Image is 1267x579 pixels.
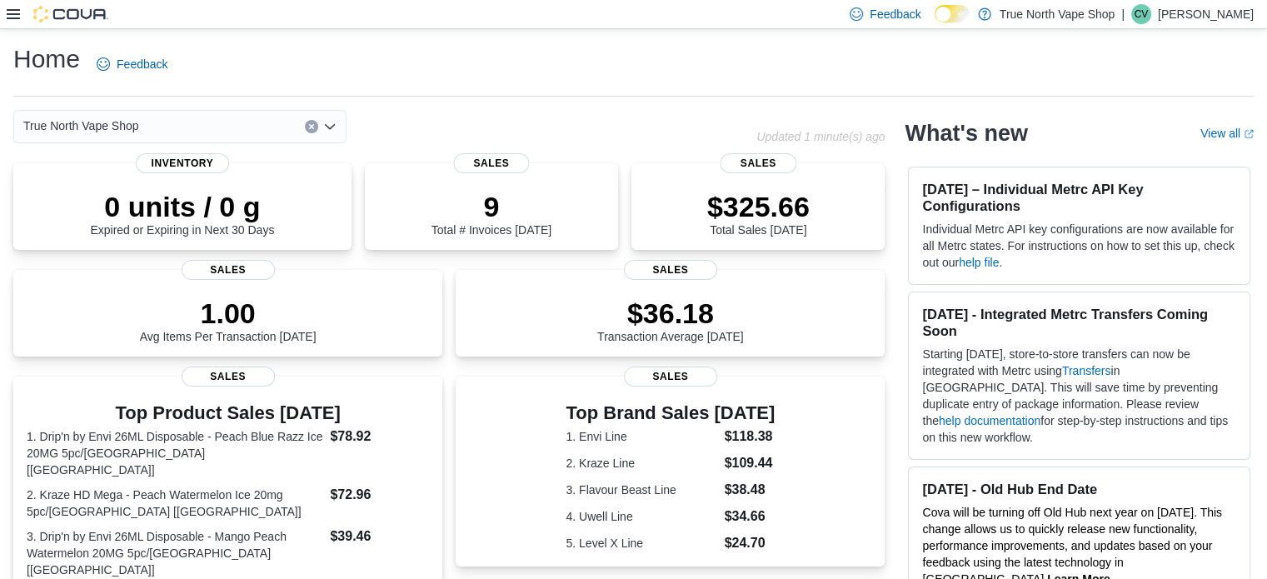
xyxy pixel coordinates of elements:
div: Craig Vape [1131,4,1151,24]
dt: 1. Envi Line [566,428,717,445]
div: Total Sales [DATE] [707,190,810,237]
dt: 4. Uwell Line [566,508,717,525]
h3: [DATE] - Old Hub End Date [922,481,1236,497]
span: Feedback [870,6,920,22]
dd: $72.96 [330,485,429,505]
span: Sales [182,260,275,280]
h3: [DATE] – Individual Metrc API Key Configurations [922,181,1236,214]
dd: $24.70 [725,533,776,553]
span: Dark Mode [935,22,935,23]
dd: $118.38 [725,427,776,447]
span: Feedback [117,56,167,72]
div: Expired or Expiring in Next 30 Days [90,190,274,237]
p: [PERSON_NAME] [1158,4,1254,24]
span: Inventory [136,153,229,173]
p: Individual Metrc API key configurations are now available for all Metrc states. For instructions ... [922,221,1236,271]
p: 1.00 [140,297,317,330]
dt: 5. Level X Line [566,535,717,552]
button: Clear input [305,120,318,133]
img: Cova [33,6,108,22]
input: Dark Mode [935,5,970,22]
p: Updated 1 minute(s) ago [756,130,885,143]
div: Avg Items Per Transaction [DATE] [140,297,317,343]
dd: $34.66 [725,507,776,527]
a: View allExternal link [1200,127,1254,140]
a: help documentation [939,414,1040,427]
h3: [DATE] - Integrated Metrc Transfers Coming Soon [922,306,1236,339]
svg: External link [1244,129,1254,139]
p: $36.18 [597,297,744,330]
dd: $109.44 [725,453,776,473]
dt: 3. Drip'n by Envi 26ML Disposable - Mango Peach Watermelon 20MG 5pc/[GEOGRAPHIC_DATA] [[GEOGRAPHI... [27,528,323,578]
div: Transaction Average [DATE] [597,297,744,343]
a: help file [959,256,999,269]
a: Transfers [1062,364,1111,377]
h2: What's new [905,120,1027,147]
dt: 1. Drip'n by Envi 26ML Disposable - Peach Blue Razz Ice 20MG 5pc/[GEOGRAPHIC_DATA] [[GEOGRAPHIC_D... [27,428,323,478]
button: Open list of options [323,120,337,133]
dd: $39.46 [330,527,429,547]
h1: Home [13,42,80,76]
h3: Top Brand Sales [DATE] [566,403,775,423]
dd: $38.48 [725,480,776,500]
span: CV [1135,4,1149,24]
h3: Top Product Sales [DATE] [27,403,429,423]
span: Sales [624,260,717,280]
p: 0 units / 0 g [90,190,274,223]
dd: $78.92 [330,427,429,447]
dt: 2. Kraze HD Mega - Peach Watermelon Ice 20mg 5pc/[GEOGRAPHIC_DATA] [[GEOGRAPHIC_DATA]] [27,487,323,520]
span: Sales [721,153,796,173]
dt: 2. Kraze Line [566,455,717,472]
dt: 3. Flavour Beast Line [566,482,717,498]
div: Total # Invoices [DATE] [431,190,551,237]
a: Feedback [90,47,174,81]
p: | [1121,4,1125,24]
span: True North Vape Shop [23,116,139,136]
p: $325.66 [707,190,810,223]
span: Sales [624,367,717,387]
p: Starting [DATE], store-to-store transfers can now be integrated with Metrc using in [GEOGRAPHIC_D... [922,346,1236,446]
p: 9 [431,190,551,223]
p: True North Vape Shop [1000,4,1115,24]
span: Sales [182,367,275,387]
span: Sales [453,153,529,173]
